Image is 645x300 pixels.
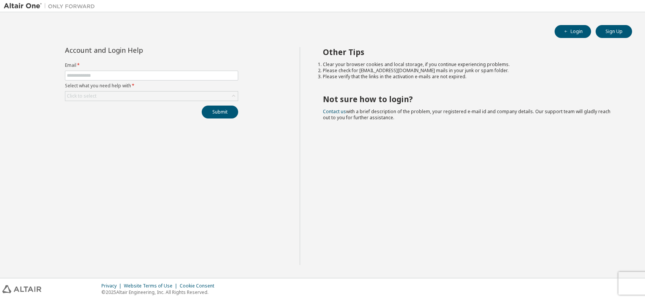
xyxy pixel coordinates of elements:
[180,283,219,289] div: Cookie Consent
[65,62,238,68] label: Email
[555,25,591,38] button: Login
[323,47,619,57] h2: Other Tips
[65,83,238,89] label: Select what you need help with
[101,289,219,295] p: © 2025 Altair Engineering, Inc. All Rights Reserved.
[124,283,180,289] div: Website Terms of Use
[323,74,619,80] li: Please verify that the links in the activation e-mails are not expired.
[596,25,632,38] button: Sign Up
[323,108,610,121] span: with a brief description of the problem, your registered e-mail id and company details. Our suppo...
[101,283,124,289] div: Privacy
[67,93,96,99] div: Click to select
[2,285,41,293] img: altair_logo.svg
[202,106,238,118] button: Submit
[323,62,619,68] li: Clear your browser cookies and local storage, if you continue experiencing problems.
[323,94,619,104] h2: Not sure how to login?
[65,47,204,53] div: Account and Login Help
[323,108,346,115] a: Contact us
[65,92,238,101] div: Click to select
[4,2,99,10] img: Altair One
[323,68,619,74] li: Please check for [EMAIL_ADDRESS][DOMAIN_NAME] mails in your junk or spam folder.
